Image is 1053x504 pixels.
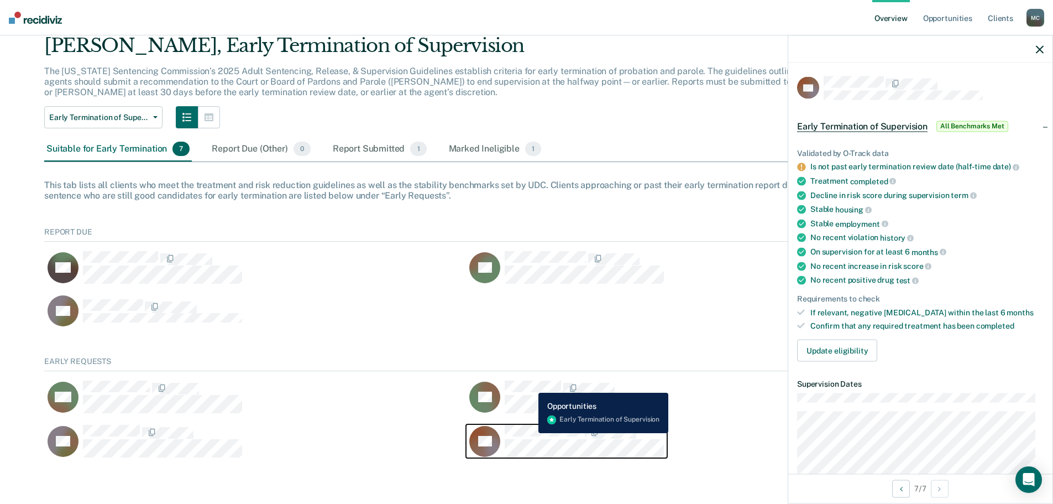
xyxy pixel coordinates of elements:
[44,251,466,295] div: CaseloadOpportunityCell-255030
[172,142,190,156] span: 7
[892,480,910,497] button: Previous Opportunity
[810,261,1044,271] div: No recent increase in risk
[44,380,466,424] div: CaseloadOpportunityCell-156012
[44,34,834,66] div: [PERSON_NAME], Early Termination of Supervision
[850,176,897,185] span: completed
[525,142,541,156] span: 1
[810,176,1044,186] div: Treatment
[797,148,1044,158] div: Validated by O-Track data
[788,474,1052,503] div: 7 / 7
[810,219,1044,228] div: Stable
[880,233,914,242] span: history
[209,137,312,162] div: Report Due (Other)
[466,380,888,424] div: CaseloadOpportunityCell-236520
[931,480,949,497] button: Next Opportunity
[810,233,1044,243] div: No recent violation
[810,247,1044,257] div: On supervision for at least 6
[9,12,62,24] img: Recidiviz
[44,424,466,469] div: CaseloadOpportunityCell-247828
[1026,9,1044,27] div: M C
[976,321,1014,330] span: completed
[797,340,877,362] button: Update eligibility
[294,142,311,156] span: 0
[44,66,831,97] p: The [US_STATE] Sentencing Commission’s 2025 Adult Sentencing, Release, & Supervision Guidelines e...
[44,295,466,339] div: CaseloadOpportunityCell-259675
[896,276,919,284] span: test
[797,380,1044,389] dt: Supervision Dates
[44,357,1009,371] div: Early Requests
[44,180,1009,201] div: This tab lists all clients who meet the treatment and risk reduction guidelines as well as the st...
[797,121,928,132] span: Early Termination of Supervision
[447,137,544,162] div: Marked Ineligible
[810,190,1044,200] div: Decline in risk score during supervision
[936,121,1008,132] span: All Benchmarks Met
[44,227,1009,242] div: Report Due
[44,137,192,162] div: Suitable for Early Termination
[49,113,149,122] span: Early Termination of Supervision
[810,276,1044,285] div: No recent positive drug
[903,262,931,271] span: score
[788,108,1052,144] div: Early Termination of SupervisionAll Benchmarks Met
[410,142,426,156] span: 1
[810,162,1044,172] div: Is not past early termination review date (half-time date)
[835,205,872,214] span: housing
[1007,308,1033,316] span: months
[810,321,1044,331] div: Confirm that any required treatment has been
[466,424,888,469] div: CaseloadOpportunityCell-257500
[810,205,1044,215] div: Stable
[911,247,946,256] span: months
[466,251,888,295] div: CaseloadOpportunityCell-257262
[797,294,1044,303] div: Requirements to check
[810,308,1044,317] div: If relevant, negative [MEDICAL_DATA] within the last 6
[835,219,888,228] span: employment
[331,137,429,162] div: Report Submitted
[951,191,976,200] span: term
[1015,466,1042,493] div: Open Intercom Messenger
